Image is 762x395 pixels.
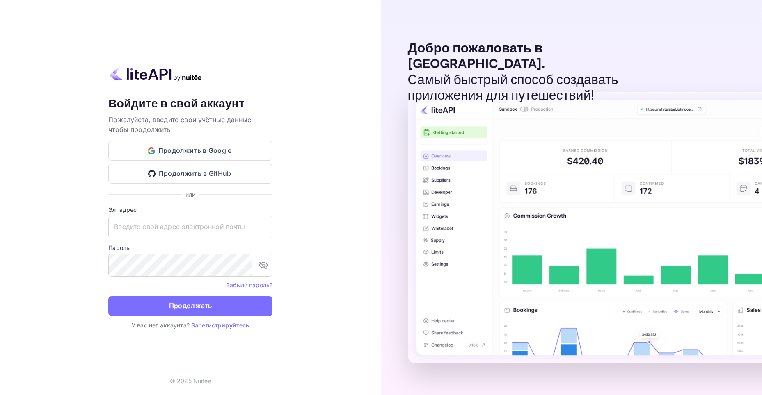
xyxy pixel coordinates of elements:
button: переключить видимость пароля [255,257,272,273]
ya-tr-span: У вас нет аккаунта? [132,322,190,329]
ya-tr-span: или [185,191,195,198]
ya-tr-span: Продолжить в Google [158,145,232,156]
ya-tr-span: Забыли пароль? [226,281,272,288]
ya-tr-span: Пароль [108,244,130,251]
ya-tr-span: Добро пожаловать в [GEOGRAPHIC_DATA]. [408,40,545,73]
button: Продолжить в GitHub [108,164,272,184]
ya-tr-span: © 2025 Nuitee [170,377,211,384]
img: liteapi [108,66,203,82]
a: Зарегистрируйтесь [191,322,249,329]
a: Забыли пароль? [226,281,272,289]
button: Продолжить в Google [108,141,272,161]
ya-tr-span: Пожалуйста, введите свои учётные данные, чтобы продолжить [108,116,253,134]
input: Введите свой адрес электронной почты [108,216,272,238]
ya-tr-span: Продолжать [169,300,212,311]
ya-tr-span: Войдите в свой аккаунт [108,96,245,111]
ya-tr-span: Самый быстрый способ создавать приложения для путешествий! [408,72,618,104]
button: Продолжать [108,296,272,316]
ya-tr-span: Продолжить в GitHub [159,168,231,179]
ya-tr-span: Эл. адрес [108,206,137,213]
